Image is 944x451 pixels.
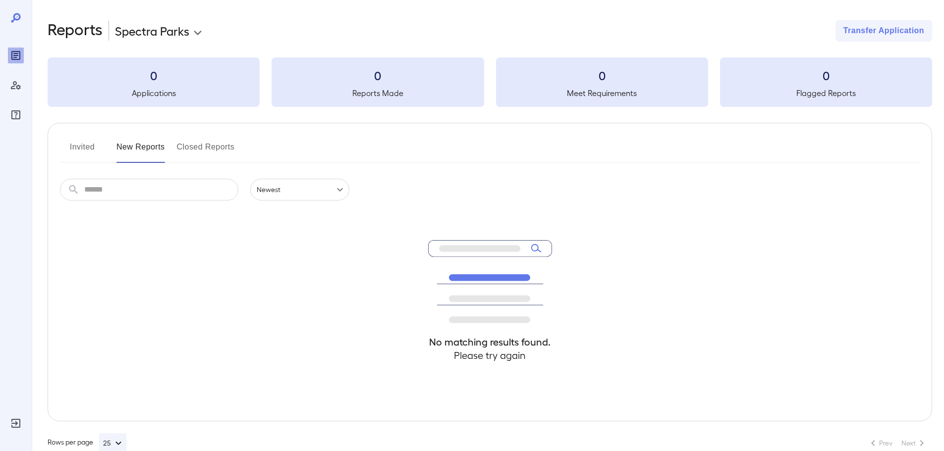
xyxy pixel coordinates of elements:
button: New Reports [116,139,165,163]
div: FAQ [8,107,24,123]
div: Newest [250,179,349,200]
div: Log Out [8,415,24,431]
div: Reports [8,48,24,63]
h2: Reports [48,20,103,42]
h5: Applications [48,87,260,99]
h5: Meet Requirements [496,87,708,99]
h3: 0 [496,67,708,83]
p: Spectra Parks [115,23,189,39]
summary: 0Applications0Reports Made0Meet Requirements0Flagged Reports [48,57,932,107]
h4: No matching results found. [428,335,552,349]
h5: Reports Made [272,87,484,99]
h3: 0 [720,67,932,83]
div: Manage Users [8,77,24,93]
h5: Flagged Reports [720,87,932,99]
h3: 0 [272,67,484,83]
button: Closed Reports [177,139,235,163]
button: Transfer Application [835,20,932,42]
button: Invited [60,139,105,163]
h4: Please try again [428,349,552,362]
nav: pagination navigation [863,435,932,451]
h3: 0 [48,67,260,83]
